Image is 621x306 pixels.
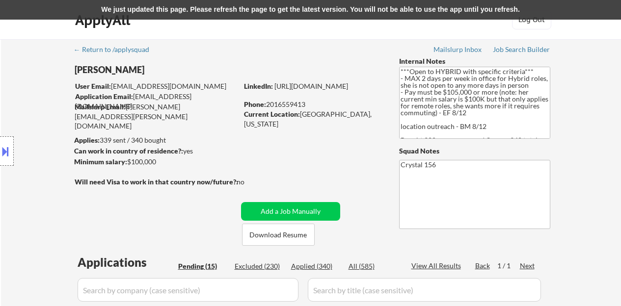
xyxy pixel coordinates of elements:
div: Excluded (230) [235,261,284,271]
div: View All Results [411,261,464,271]
div: Internal Notes [399,56,550,66]
div: Pending (15) [178,261,227,271]
div: Applied (340) [291,261,340,271]
button: Log Out [512,10,551,29]
div: Next [520,261,536,271]
button: Add a Job Manually [241,202,340,221]
a: [URL][DOMAIN_NAME] [274,82,348,90]
strong: Current Location: [244,110,300,118]
a: ← Return to /applysquad [74,46,159,55]
strong: LinkedIn: [244,82,273,90]
div: 1 / 1 [497,261,520,271]
div: ← Return to /applysquad [74,46,159,53]
div: no [237,177,265,187]
div: Job Search Builder [493,46,550,53]
div: Back [475,261,491,271]
input: Search by title (case sensitive) [308,278,541,302]
a: Job Search Builder [493,46,550,55]
div: 2016559413 [244,100,383,109]
strong: Phone: [244,100,266,108]
div: [GEOGRAPHIC_DATA], [US_STATE] [244,109,383,128]
div: ApplyAll [75,12,133,28]
div: Applications [78,256,175,268]
input: Search by company (case sensitive) [78,278,298,302]
button: Download Resume [242,224,315,246]
div: Squad Notes [399,146,550,156]
div: All (585) [349,261,398,271]
div: Mailslurp Inbox [433,46,483,53]
a: Mailslurp Inbox [433,46,483,55]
